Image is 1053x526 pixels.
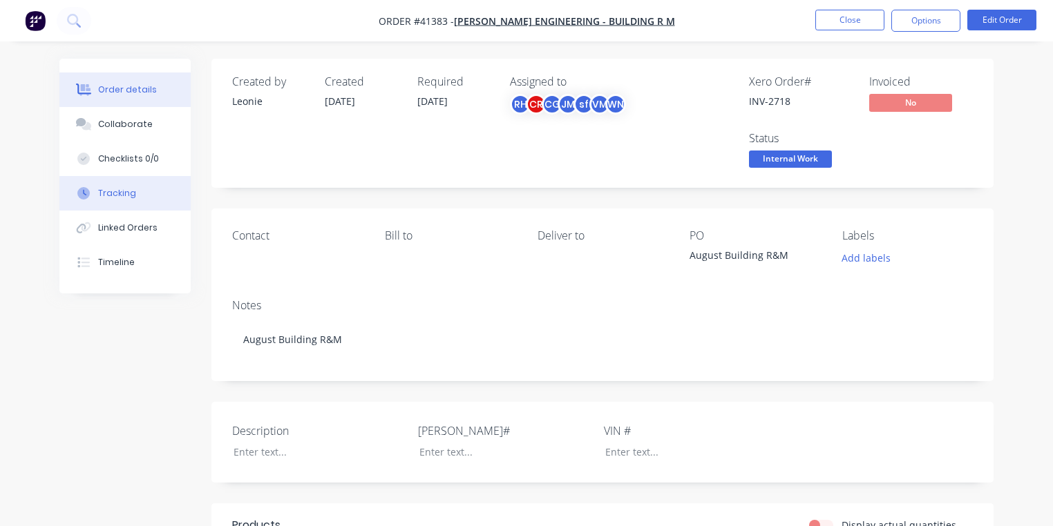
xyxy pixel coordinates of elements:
div: Contact [232,229,363,242]
button: Add labels [835,248,898,266]
div: sf [573,94,594,115]
div: August Building R&M [232,318,973,360]
div: Created [325,75,401,88]
div: Leonie [232,94,308,108]
div: August Building R&M [690,248,820,267]
div: Assigned to [510,75,648,88]
span: Order #41383 - [379,14,454,28]
label: [PERSON_NAME]# [418,422,591,439]
div: Tracking [98,187,136,199]
img: Factory [25,10,46,31]
span: [DATE] [417,95,448,108]
button: Collaborate [59,107,191,142]
div: Created by [232,75,308,88]
div: CG [542,94,562,115]
span: Internal Work [749,150,832,168]
span: No [869,94,952,111]
div: Notes [232,299,973,312]
button: Internal Work [749,150,832,171]
div: VM [589,94,610,115]
a: [PERSON_NAME] Engineering - Building R M [454,14,675,28]
button: Timeline [59,245,191,280]
button: Edit Order [967,10,1036,30]
button: Linked Orders [59,211,191,245]
button: Options [891,10,960,32]
div: Deliver to [538,229,668,242]
div: Bill to [385,229,515,242]
div: Status [749,132,853,145]
div: WN [605,94,626,115]
div: INV-2718 [749,94,853,108]
span: [DATE] [325,95,355,108]
button: RHCRCGJMsfVMWN [510,94,626,115]
button: Checklists 0/0 [59,142,191,176]
div: Timeline [98,256,135,269]
label: Description [232,422,405,439]
div: Collaborate [98,118,153,130]
button: Close [815,10,884,30]
div: Labels [842,229,973,242]
button: Tracking [59,176,191,211]
div: CR [526,94,547,115]
div: RH [510,94,531,115]
div: JM [558,94,578,115]
div: Xero Order # [749,75,853,88]
div: Checklists 0/0 [98,153,159,165]
div: Required [417,75,493,88]
div: Linked Orders [98,222,158,234]
button: Order details [59,72,191,107]
div: Invoiced [869,75,973,88]
div: PO [690,229,820,242]
label: VIN # [604,422,777,439]
div: Order details [98,84,157,96]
